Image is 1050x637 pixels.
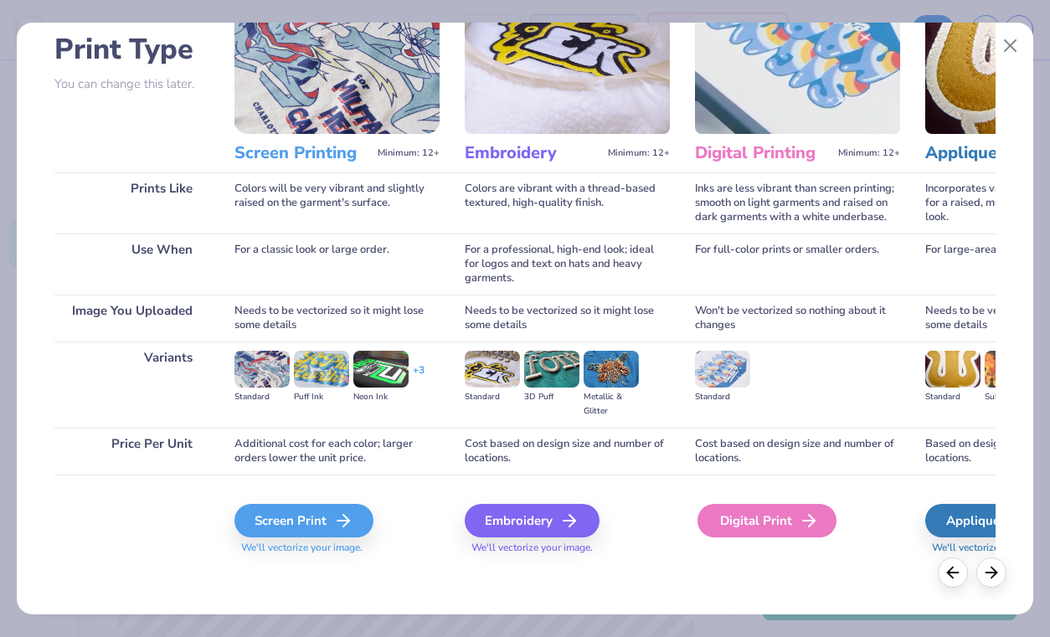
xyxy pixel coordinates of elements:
[695,142,831,164] h3: Digital Printing
[925,504,1048,537] div: Applique
[378,147,440,159] span: Minimum: 12+
[465,504,600,537] div: Embroidery
[465,541,670,555] span: We'll vectorize your image.
[695,390,750,404] div: Standard
[995,30,1027,62] button: Close
[234,234,440,295] div: For a classic look or large order.
[985,390,1040,404] div: Sublimated
[54,172,209,234] div: Prints Like
[925,390,981,404] div: Standard
[353,351,409,388] img: Neon Ink
[465,172,670,234] div: Colors are vibrant with a thread-based textured, high-quality finish.
[584,390,639,419] div: Metallic & Glitter
[234,142,371,164] h3: Screen Printing
[54,295,209,342] div: Image You Uploaded
[294,351,349,388] img: Puff Ink
[524,390,579,404] div: 3D Puff
[234,390,290,404] div: Standard
[413,363,425,392] div: + 3
[294,390,349,404] div: Puff Ink
[54,342,209,428] div: Variants
[54,77,209,91] p: You can change this later.
[234,351,290,388] img: Standard
[925,351,981,388] img: Standard
[465,428,670,475] div: Cost based on design size and number of locations.
[465,142,601,164] h3: Embroidery
[695,172,900,234] div: Inks are less vibrant than screen printing; smooth on light garments and raised on dark garments ...
[695,351,750,388] img: Standard
[234,428,440,475] div: Additional cost for each color; larger orders lower the unit price.
[695,234,900,295] div: For full-color prints or smaller orders.
[465,390,520,404] div: Standard
[697,504,836,537] div: Digital Print
[465,234,670,295] div: For a professional, high-end look; ideal for logos and text on hats and heavy garments.
[234,504,373,537] div: Screen Print
[234,541,440,555] span: We'll vectorize your image.
[54,428,209,475] div: Price Per Unit
[838,147,900,159] span: Minimum: 12+
[695,295,900,342] div: Won't be vectorized so nothing about it changes
[465,295,670,342] div: Needs to be vectorized so it might lose some details
[608,147,670,159] span: Minimum: 12+
[695,428,900,475] div: Cost based on design size and number of locations.
[234,172,440,234] div: Colors will be very vibrant and slightly raised on the garment's surface.
[524,351,579,388] img: 3D Puff
[54,234,209,295] div: Use When
[584,351,639,388] img: Metallic & Glitter
[985,351,1040,388] img: Sublimated
[465,351,520,388] img: Standard
[353,390,409,404] div: Neon Ink
[234,295,440,342] div: Needs to be vectorized so it might lose some details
